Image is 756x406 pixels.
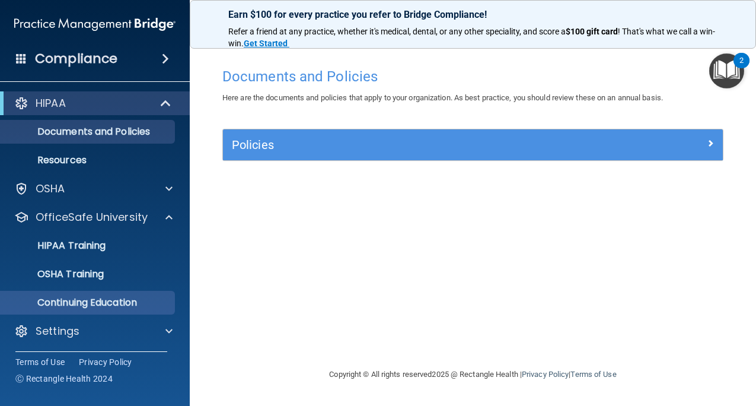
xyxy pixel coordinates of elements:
p: Continuing Education [8,297,170,309]
p: OSHA [36,182,65,196]
h4: Compliance [35,50,117,67]
h4: Documents and Policies [222,69,723,84]
p: OSHA Training [8,268,104,280]
a: Privacy Policy [522,370,569,379]
p: Documents and Policies [8,126,170,138]
p: Earn $100 for every practice you refer to Bridge Compliance! [228,9,716,20]
span: Here are the documents and policies that apply to your organization. As best practice, you should... [222,93,663,102]
a: HIPAA [14,96,172,110]
a: Policies [232,135,714,154]
a: Get Started [244,39,289,48]
a: Privacy Policy [79,356,132,368]
h5: Policies [232,138,589,151]
p: Resources [8,154,170,166]
a: Settings [14,324,173,338]
button: Open Resource Center, 2 new notifications [709,53,744,88]
span: Refer a friend at any practice, whether it's medical, dental, or any other speciality, and score a [228,27,566,36]
p: HIPAA Training [8,240,106,252]
a: Terms of Use [15,356,65,368]
a: Terms of Use [570,370,616,379]
div: Copyright © All rights reserved 2025 @ Rectangle Health | | [257,356,690,394]
span: Ⓒ Rectangle Health 2024 [15,373,113,385]
span: ! That's what we call a win-win. [228,27,715,48]
p: Settings [36,324,79,338]
div: 2 [739,61,744,76]
strong: $100 gift card [566,27,618,36]
strong: Get Started [244,39,288,48]
img: PMB logo [14,12,176,36]
a: OSHA [14,182,173,196]
p: OfficeSafe University [36,210,148,224]
a: OfficeSafe University [14,210,173,224]
p: HIPAA [36,96,66,110]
